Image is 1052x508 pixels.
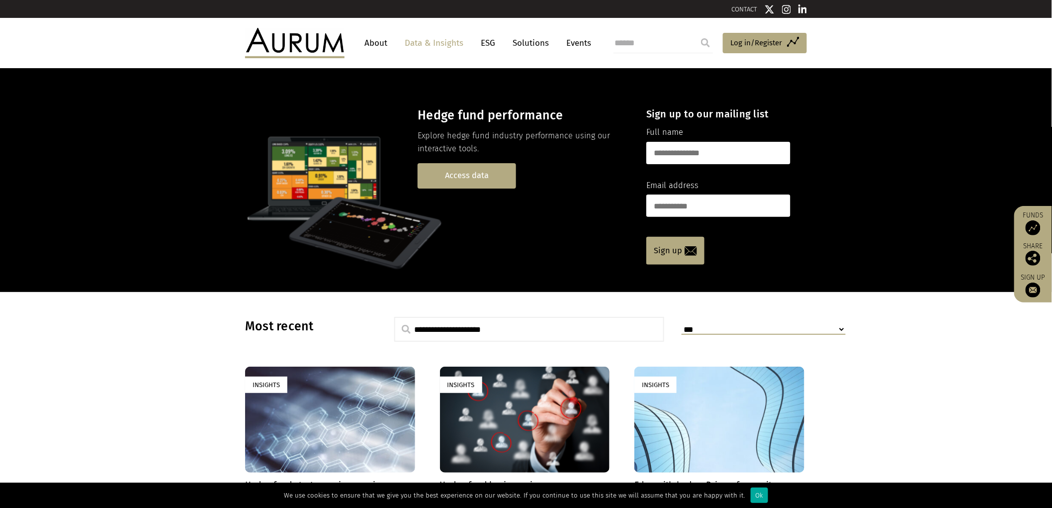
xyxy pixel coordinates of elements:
a: CONTACT [731,5,757,13]
h4: Sign up to our mailing list [646,108,790,120]
img: Sign up to our newsletter [1026,283,1041,298]
img: Aurum [245,28,345,58]
h4: Hedge fund basics series [440,480,610,491]
div: Insights [634,377,677,393]
label: Email address [646,179,699,192]
img: Share this post [1026,251,1041,266]
img: search.svg [402,325,411,334]
a: Sign up [1019,273,1047,298]
a: Sign up [646,237,704,265]
a: ESG [476,34,500,52]
a: Events [561,34,591,52]
div: Share [1019,243,1047,266]
h4: Hedge fund strategy primer series [245,480,415,491]
h3: Hedge fund performance [418,108,629,123]
a: Access data [418,163,516,189]
a: Funds [1019,211,1047,235]
img: Linkedin icon [798,4,807,14]
img: Access Funds [1026,220,1041,235]
img: Twitter icon [765,4,775,14]
input: Submit [696,33,715,53]
a: About [359,34,392,52]
div: Ok [751,488,768,503]
a: Solutions [508,34,554,52]
a: Log in/Register [723,33,807,54]
div: Insights [245,377,287,393]
div: Insights [440,377,482,393]
a: Data & Insights [400,34,468,52]
span: Log in/Register [730,37,782,49]
h3: Most recent [245,319,369,334]
img: Instagram icon [782,4,791,14]
p: Explore hedge fund industry performance using our interactive tools. [418,129,629,156]
label: Full name [646,126,683,139]
h4: Edge with hedge: Primer for equity long/short funds [634,480,804,501]
img: email-icon [685,246,697,256]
